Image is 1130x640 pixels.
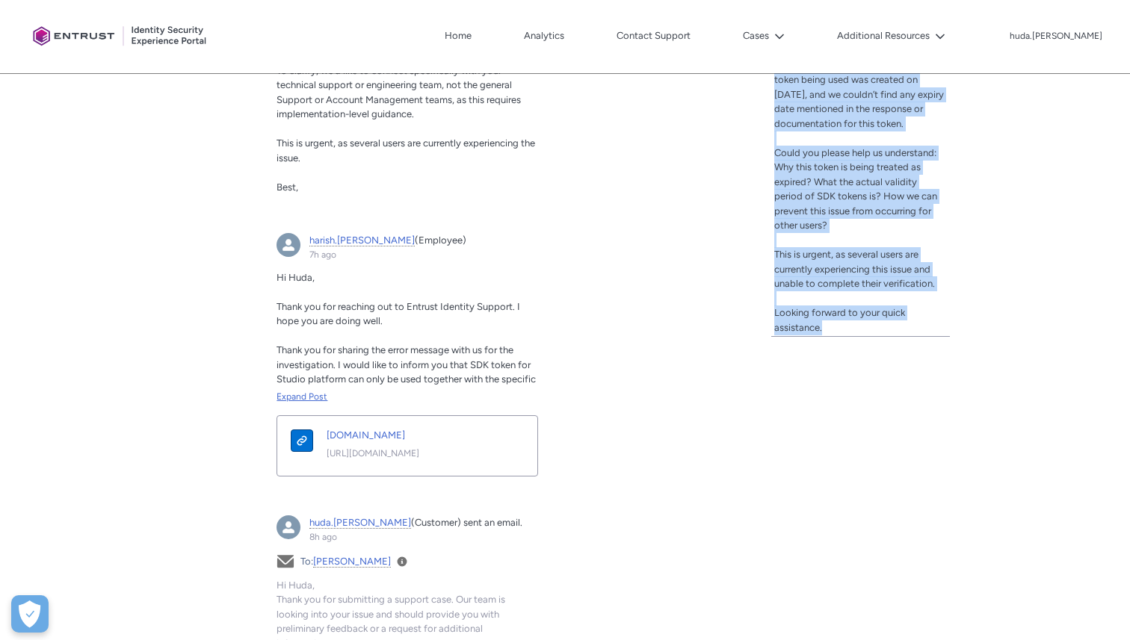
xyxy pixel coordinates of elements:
[277,233,300,257] div: harish.parthipan
[327,428,505,443] a: [DOMAIN_NAME]
[1009,28,1103,43] button: User Profile huda.feroz
[327,447,505,460] a: [URL][DOMAIN_NAME]
[833,25,949,47] button: Additional Resources
[739,25,788,47] button: Cases
[277,301,520,327] span: Thank you for reaching out to Entrust Identity Support. I hope you are doing well.
[309,517,411,529] a: huda.[PERSON_NAME]
[279,417,325,467] a: documentation.onfido.com
[1010,31,1102,42] p: huda.[PERSON_NAME]
[277,181,298,193] span: Best,
[309,532,337,542] a: 8h ago
[411,517,522,528] span: (Customer) sent an email.
[309,249,336,260] a: 7h ago
[277,344,536,414] span: Thank you for sharing the error message with us for the investigation. I would like to inform you...
[277,390,537,403] a: Expand Post
[277,137,535,164] span: This is urgent, as several users are currently experiencing the issue.
[277,233,300,257] img: External User - harish.parthipan (null)
[613,25,694,47] a: Contact Support
[277,272,315,283] span: Hi Huda,
[441,25,475,47] a: Home
[415,234,466,246] span: (Employee)
[268,224,546,497] article: harish.parthipan, 7h ago
[313,556,391,568] a: [PERSON_NAME]
[300,556,391,568] span: To:
[11,595,49,633] button: Open Preferences
[520,25,568,47] a: Analytics, opens in new tab
[309,234,415,246] a: harish.[PERSON_NAME]
[11,595,49,633] div: Cookie Preferences
[277,515,300,539] img: huda.feroz
[397,556,407,567] a: View Details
